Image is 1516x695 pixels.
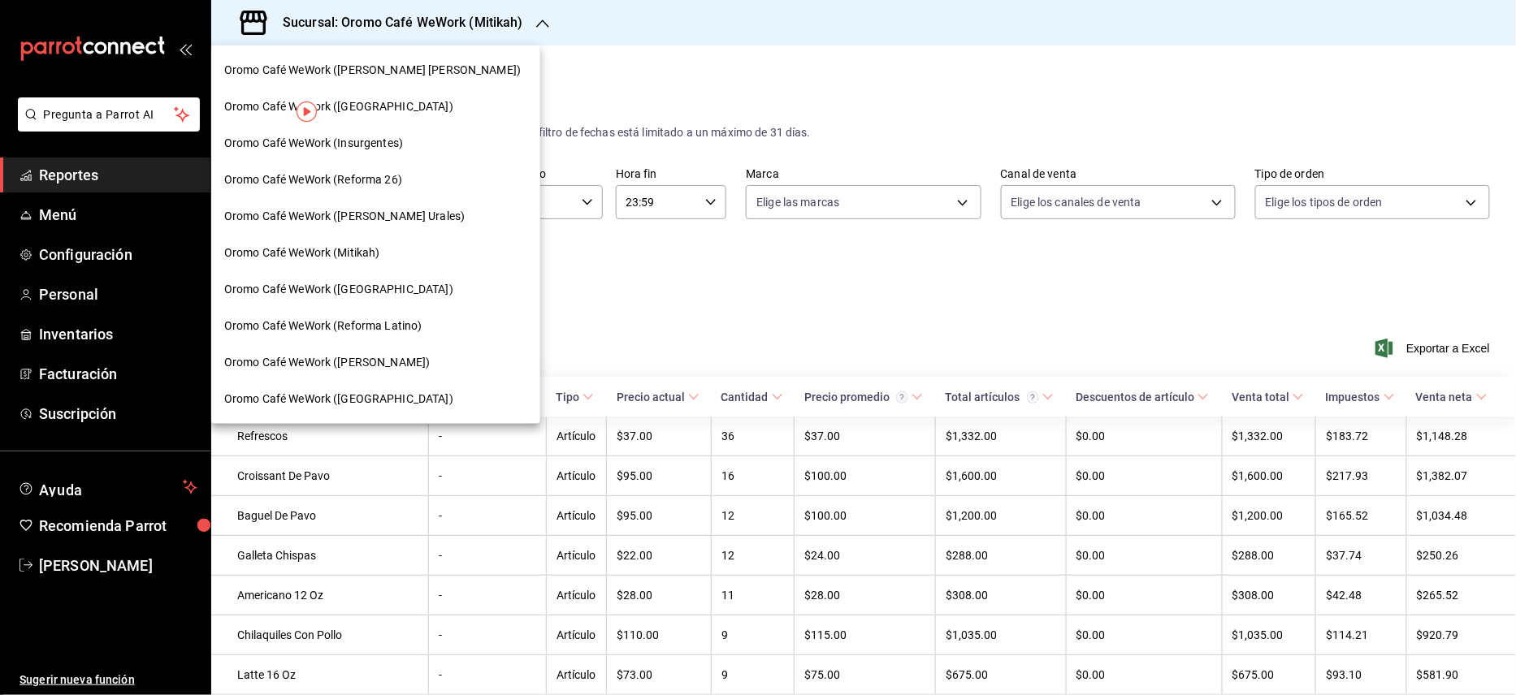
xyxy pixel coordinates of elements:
div: Oromo Café WeWork ([PERSON_NAME] Urales) [211,198,540,235]
div: Oromo Café WeWork (Reforma 26) [211,162,540,198]
span: Oromo Café WeWork ([PERSON_NAME]) [224,354,430,371]
div: Oromo Café WeWork ([PERSON_NAME] [PERSON_NAME]) [211,52,540,88]
span: Oromo Café WeWork ([GEOGRAPHIC_DATA]) [224,391,453,408]
div: Oromo Café WeWork (Reforma Latino) [211,308,540,344]
span: Oromo Café WeWork ([PERSON_NAME] [PERSON_NAME]) [224,62,521,79]
img: Tooltip marker [297,101,317,122]
span: Oromo Café WeWork (Reforma Latino) [224,317,422,335]
div: Oromo Café WeWork (Insurgentes) [211,125,540,162]
div: Oromo Café WeWork ([GEOGRAPHIC_DATA]) [211,381,540,417]
span: Oromo Café WeWork (Reforma 26) [224,171,402,188]
span: Oromo Café WeWork (Mitikah) [224,244,380,261]
div: Oromo Café WeWork ([GEOGRAPHIC_DATA]) [211,271,540,308]
span: Oromo Café WeWork ([GEOGRAPHIC_DATA]) [224,98,453,115]
div: Oromo Café WeWork ([GEOGRAPHIC_DATA]) [211,88,540,125]
div: Oromo Café WeWork (Mitikah) [211,235,540,271]
div: Oromo Café WeWork ([PERSON_NAME]) [211,344,540,381]
span: Oromo Café WeWork (Insurgentes) [224,135,403,152]
span: Oromo Café WeWork ([PERSON_NAME] Urales) [224,208,465,225]
span: Oromo Café WeWork ([GEOGRAPHIC_DATA]) [224,281,453,298]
